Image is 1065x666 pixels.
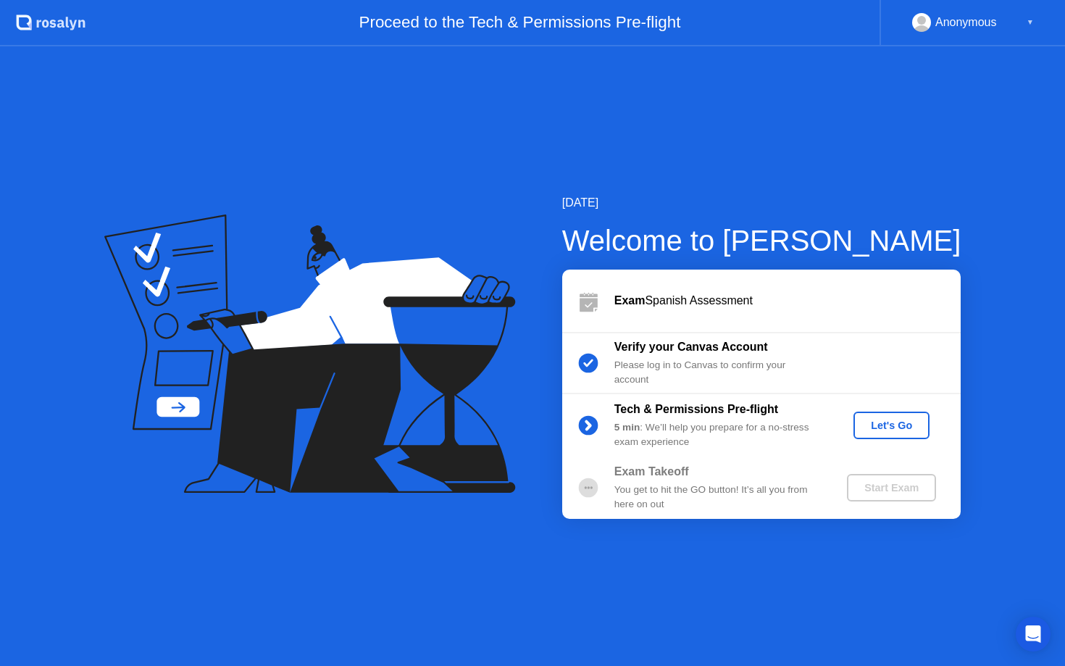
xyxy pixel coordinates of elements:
div: Open Intercom Messenger [1016,617,1051,652]
div: Welcome to [PERSON_NAME] [562,219,961,262]
div: Let's Go [859,420,924,431]
button: Let's Go [853,412,930,439]
div: : We’ll help you prepare for a no-stress exam experience [614,420,823,450]
b: 5 min [614,422,640,433]
button: Start Exam [847,474,936,501]
b: Exam [614,294,646,307]
div: Anonymous [935,13,997,32]
b: Tech & Permissions Pre-flight [614,403,778,415]
div: [DATE] [562,194,961,212]
b: Verify your Canvas Account [614,341,768,353]
div: ▼ [1027,13,1034,32]
div: Spanish Assessment [614,292,961,309]
div: Please log in to Canvas to confirm your account [614,358,823,388]
b: Exam Takeoff [614,465,689,478]
div: You get to hit the GO button! It’s all you from here on out [614,483,823,512]
div: Start Exam [853,482,930,494]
